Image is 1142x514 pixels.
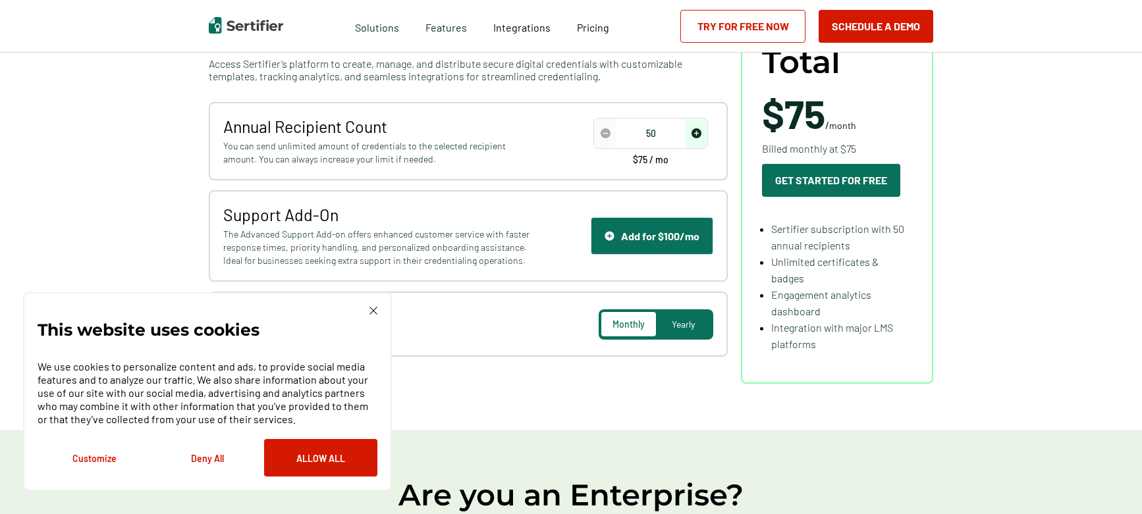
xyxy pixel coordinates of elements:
[762,140,856,157] span: Billed monthly at $75
[771,255,879,284] span: Unlimited certificates & badges
[264,439,377,476] button: Allow All
[633,155,668,165] span: $75 / mo
[771,321,893,350] span: Integration with major LMS platforms
[771,288,871,317] span: Engagement analytics dashboard
[223,205,533,224] span: Support Add-On
[595,119,616,147] span: decrease number
[1076,451,1142,514] iframe: Chat Widget
[223,228,533,267] span: The Advanced Support Add-on offers enhanced customer service with faster response times, priority...
[692,128,701,138] img: Increase Icon
[577,21,609,34] span: Pricing
[176,476,966,514] h2: Are you an Enterprise?
[762,93,856,133] span: /
[601,128,611,138] img: Decrease Icon
[223,116,533,136] span: Annual Recipient Count
[771,222,904,251] span: Sertifier subscription with 50 annual recipients
[493,21,551,34] span: Integrations
[680,10,805,43] a: Try for Free Now
[686,119,707,147] span: increase number
[38,323,259,336] p: This website uses cookies
[493,18,551,34] a: Integrations
[38,360,377,426] p: We use cookies to personalize content and ads, to provide social media features and to analyze ou...
[151,439,264,476] button: Deny All
[223,140,533,166] span: You can send unlimited amount of credentials to the selected recipient amount. You can always inc...
[762,90,825,137] span: $75
[38,439,151,476] button: Customize
[819,10,933,43] button: Schedule a Demo
[425,18,467,34] span: Features
[612,319,645,330] span: Monthly
[762,164,900,197] button: Get Started For Free
[209,17,283,34] img: Sertifier | Digital Credentialing Platform
[209,57,728,82] span: Access Sertifier’s platform to create, manage, and distribute secure digital credentials with cus...
[577,18,609,34] a: Pricing
[672,319,695,330] span: Yearly
[355,18,399,34] span: Solutions
[591,217,713,255] button: Support IconAdd for $100/mo
[605,231,614,241] img: Support Icon
[369,307,377,315] img: Cookie Popup Close
[762,44,840,80] span: Total
[829,120,856,131] span: month
[605,230,699,242] div: Add for $100/mo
